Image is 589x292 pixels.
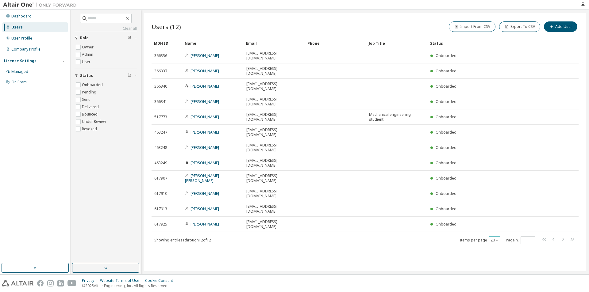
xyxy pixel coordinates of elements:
span: [EMAIL_ADDRESS][DOMAIN_NAME] [246,127,302,137]
span: 463248 [154,145,167,150]
a: [PERSON_NAME] [191,99,219,104]
span: Users (12) [152,22,181,31]
img: facebook.svg [37,280,44,286]
span: Onboarded [436,191,456,196]
span: Onboarded [436,176,456,181]
div: Phone [307,38,364,48]
a: [PERSON_NAME] [191,191,219,196]
p: © 2025 Altair Engineering, Inc. All Rights Reserved. [82,283,177,288]
a: [PERSON_NAME] [191,222,219,227]
span: Page n. [506,236,535,244]
span: Onboarded [436,206,456,211]
label: Onboarded [82,81,104,89]
span: 366341 [154,99,167,104]
a: [PERSON_NAME] [191,84,219,89]
label: Delivered [82,103,100,111]
span: Onboarded [436,99,456,104]
div: Name [185,38,241,48]
a: [PERSON_NAME] [191,130,219,135]
button: Export To CSV [499,21,540,32]
span: Onboarded [436,160,456,165]
span: [EMAIL_ADDRESS][DOMAIN_NAME] [246,204,302,214]
a: [PERSON_NAME] [191,206,219,211]
span: 517773 [154,115,167,119]
span: Onboarded [436,222,456,227]
span: [EMAIL_ADDRESS][DOMAIN_NAME] [246,173,302,183]
label: Admin [82,51,94,58]
img: altair_logo.svg [2,280,33,286]
span: Onboarded [436,130,456,135]
span: [EMAIL_ADDRESS][DOMAIN_NAME] [246,189,302,199]
div: Website Terms of Use [100,278,145,283]
span: [EMAIL_ADDRESS][DOMAIN_NAME] [246,158,302,168]
span: [EMAIL_ADDRESS][DOMAIN_NAME] [246,143,302,153]
span: [EMAIL_ADDRESS][DOMAIN_NAME] [246,51,302,61]
div: User Profile [11,36,32,41]
span: Showing entries 1 through 12 of 12 [154,237,211,243]
label: Bounced [82,111,99,118]
span: 366337 [154,69,167,74]
img: youtube.svg [67,280,76,286]
button: Add User [544,21,577,32]
div: Managed [11,69,28,74]
button: Role [75,31,137,45]
span: [EMAIL_ADDRESS][DOMAIN_NAME] [246,66,302,76]
span: 463249 [154,161,167,165]
span: [EMAIL_ADDRESS][DOMAIN_NAME] [246,97,302,107]
label: User [82,58,92,66]
span: Onboarded [436,53,456,58]
span: 463247 [154,130,167,135]
span: 366340 [154,84,167,89]
div: Job Title [369,38,425,48]
span: Clear filter [128,73,131,78]
img: linkedin.svg [57,280,64,286]
div: On Prem [11,80,27,85]
a: [PERSON_NAME] [191,68,219,74]
a: [PERSON_NAME] [PERSON_NAME] [185,173,219,183]
div: Dashboard [11,14,32,19]
span: Onboarded [436,68,456,74]
div: MDH ID [154,38,180,48]
span: [EMAIL_ADDRESS][DOMAIN_NAME] [246,82,302,91]
span: Status [80,73,93,78]
div: Cookie Consent [145,278,177,283]
a: [PERSON_NAME] [191,53,219,58]
span: Role [80,36,89,40]
span: Mechanical engineering studient [369,112,425,122]
div: Company Profile [11,47,40,52]
a: Clear all [75,26,137,31]
span: 617907 [154,176,167,181]
span: Onboarded [436,84,456,89]
label: Under Review [82,118,107,125]
label: Revoked [82,125,98,133]
span: 366336 [154,53,167,58]
div: Users [11,25,23,30]
span: Clear filter [128,36,131,40]
img: Altair One [3,2,80,8]
div: Privacy [82,278,100,283]
a: [PERSON_NAME] [191,160,219,165]
button: 20 [491,238,499,243]
div: Email [246,38,302,48]
label: Pending [82,89,98,96]
label: Sent [82,96,91,103]
div: License Settings [4,59,37,63]
img: instagram.svg [47,280,54,286]
span: 617910 [154,191,167,196]
span: [EMAIL_ADDRESS][DOMAIN_NAME] [246,112,302,122]
span: Items per page [460,236,500,244]
div: Status [430,38,547,48]
a: [PERSON_NAME] [191,145,219,150]
span: 617913 [154,207,167,211]
span: Onboarded [436,114,456,119]
span: Onboarded [436,145,456,150]
label: Owner [82,44,95,51]
span: [EMAIL_ADDRESS][DOMAIN_NAME] [246,219,302,229]
button: Import From CSV [449,21,495,32]
span: 617925 [154,222,167,227]
a: [PERSON_NAME] [191,114,219,119]
button: Status [75,69,137,82]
